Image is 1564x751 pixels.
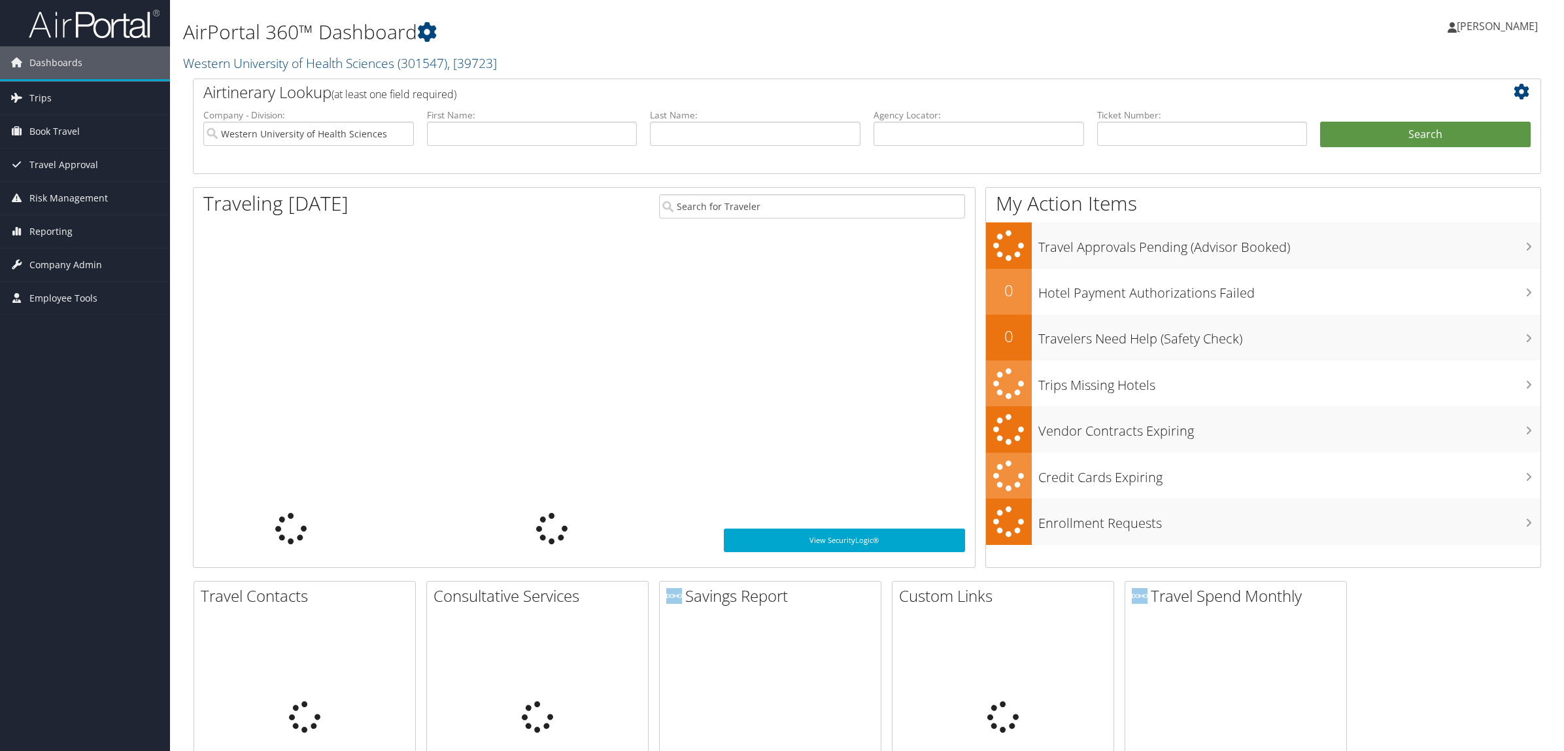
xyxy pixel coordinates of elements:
[1038,415,1540,440] h3: Vendor Contracts Expiring
[724,529,964,552] a: View SecurityLogic®
[986,279,1032,302] h2: 0
[986,190,1540,217] h1: My Action Items
[1097,109,1308,122] label: Ticket Number:
[986,360,1540,407] a: Trips Missing Hotels
[331,87,456,101] span: (at least one field required)
[986,269,1540,315] a: 0Hotel Payment Authorizations Failed
[433,585,648,607] h2: Consultative Services
[29,249,102,281] span: Company Admin
[203,190,348,217] h1: Traveling [DATE]
[1038,232,1540,256] h3: Travel Approvals Pending (Advisor Booked)
[427,109,637,122] label: First Name:
[666,588,682,604] img: domo-logo.png
[986,315,1540,360] a: 0Travelers Need Help (Safety Check)
[986,406,1540,453] a: Vendor Contracts Expiring
[1320,122,1531,148] button: Search
[1457,19,1538,33] span: [PERSON_NAME]
[183,54,497,72] a: Western University of Health Sciences
[986,325,1032,347] h2: 0
[398,54,447,72] span: ( 301547 )
[899,585,1113,607] h2: Custom Links
[29,282,97,315] span: Employee Tools
[1448,7,1551,46] a: [PERSON_NAME]
[1132,585,1346,607] h2: Travel Spend Monthly
[1038,462,1540,487] h3: Credit Cards Expiring
[29,82,52,114] span: Trips
[986,498,1540,545] a: Enrollment Requests
[1132,588,1147,604] img: domo-logo.png
[986,222,1540,269] a: Travel Approvals Pending (Advisor Booked)
[203,81,1418,103] h2: Airtinerary Lookup
[29,215,73,248] span: Reporting
[203,109,414,122] label: Company - Division:
[183,18,1095,46] h1: AirPortal 360™ Dashboard
[986,453,1540,499] a: Credit Cards Expiring
[659,194,965,218] input: Search for Traveler
[874,109,1084,122] label: Agency Locator:
[1038,277,1540,302] h3: Hotel Payment Authorizations Failed
[201,585,415,607] h2: Travel Contacts
[666,585,881,607] h2: Savings Report
[29,115,80,148] span: Book Travel
[29,46,82,79] span: Dashboards
[650,109,860,122] label: Last Name:
[1038,370,1540,394] h3: Trips Missing Hotels
[29,182,108,215] span: Risk Management
[29,148,98,181] span: Travel Approval
[1038,508,1540,533] h3: Enrollment Requests
[447,54,497,72] span: , [ 39723 ]
[1038,323,1540,348] h3: Travelers Need Help (Safety Check)
[29,9,160,39] img: airportal-logo.png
